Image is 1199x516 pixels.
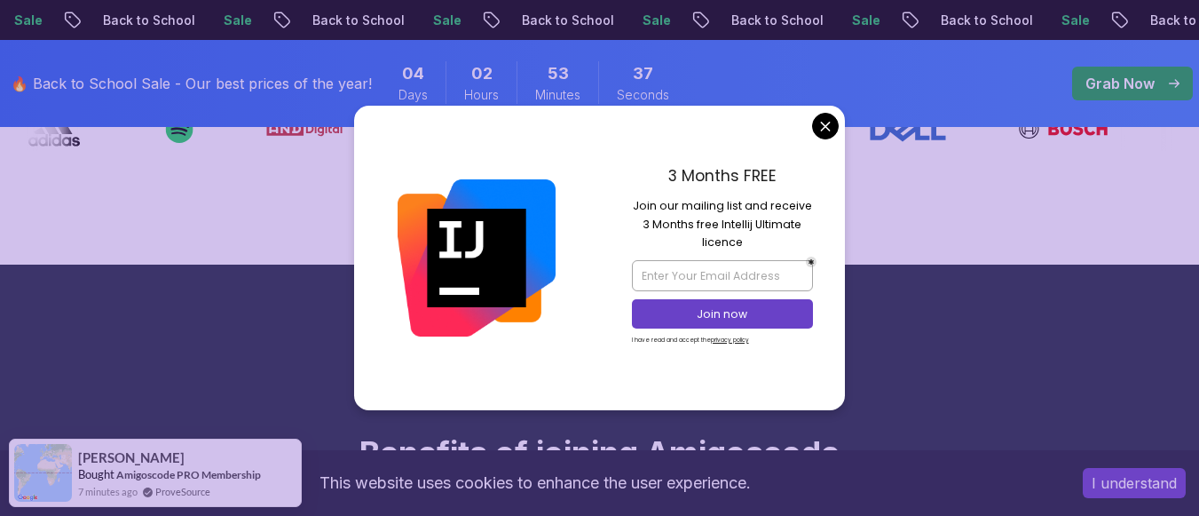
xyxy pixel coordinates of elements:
[508,12,628,29] p: Back to School
[617,86,669,104] span: Seconds
[298,12,419,29] p: Back to School
[419,12,476,29] p: Sale
[633,61,653,86] span: 37 Seconds
[89,12,209,29] p: Back to School
[1083,468,1186,498] button: Accept cookies
[838,12,895,29] p: Sale
[1085,73,1155,94] p: Grab Now
[78,450,185,465] span: [PERSON_NAME]
[548,61,569,86] span: 53 Minutes
[402,61,424,86] span: 4 Days
[628,12,685,29] p: Sale
[116,468,261,481] a: Amigoscode PRO Membership
[78,467,114,481] span: Bought
[155,484,210,499] a: ProveSource
[13,464,1056,503] div: This website uses cookies to enhance the user experience.
[471,61,493,86] span: 2 Hours
[11,73,372,94] p: 🔥 Back to School Sale - Our best prices of the year!
[717,12,838,29] p: Back to School
[464,86,499,104] span: Hours
[398,86,428,104] span: Days
[78,484,138,499] span: 7 minutes ago
[14,444,72,502] img: provesource social proof notification image
[209,12,266,29] p: Sale
[535,86,580,104] span: Minutes
[1047,12,1104,29] p: Sale
[927,12,1047,29] p: Back to School
[9,435,1190,471] h2: Benefits of joining Amigoscode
